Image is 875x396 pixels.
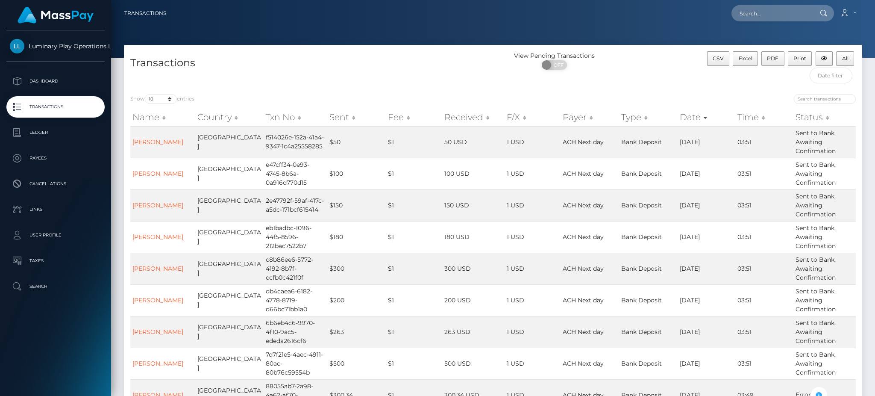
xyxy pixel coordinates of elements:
td: [DATE] [678,158,735,189]
td: 7d7f21e5-4aec-4911-80ac-80b76c59554b [264,348,327,379]
span: Print [793,55,806,62]
a: [PERSON_NAME] [132,170,183,177]
p: Search [10,280,101,293]
span: CSV [713,55,724,62]
td: 1 USD [505,158,561,189]
th: F/X: activate to sort column ascending [505,109,561,126]
td: $1 [386,126,442,158]
td: 03:51 [735,253,793,284]
th: Payer: activate to sort column ascending [561,109,619,126]
td: $200 [327,284,386,316]
td: [GEOGRAPHIC_DATA] [195,348,264,379]
a: [PERSON_NAME] [132,233,183,241]
td: $500 [327,348,386,379]
td: [DATE] [678,316,735,348]
td: [DATE] [678,221,735,253]
span: ACH Next day [563,170,604,177]
span: OFF [546,60,568,70]
td: [GEOGRAPHIC_DATA] [195,316,264,348]
span: ACH Next day [563,201,604,209]
a: Transactions [124,4,166,22]
span: ACH Next day [563,233,604,241]
th: Country: activate to sort column ascending [195,109,264,126]
td: [GEOGRAPHIC_DATA] [195,284,264,316]
button: PDF [761,51,784,66]
td: [GEOGRAPHIC_DATA] [195,221,264,253]
td: [GEOGRAPHIC_DATA] [195,253,264,284]
p: Ledger [10,126,101,139]
span: ACH Next day [563,328,604,336]
td: 03:51 [735,284,793,316]
a: [PERSON_NAME] [132,138,183,146]
td: 03:51 [735,316,793,348]
label: Show entries [130,94,194,104]
button: Print [788,51,812,66]
td: 2e47792f-59af-417c-a5dc-171bcf615414 [264,189,327,221]
td: Bank Deposit [619,158,678,189]
td: [GEOGRAPHIC_DATA] [195,189,264,221]
a: [PERSON_NAME] [132,296,183,304]
a: User Profile [6,225,105,246]
th: Time: activate to sort column ascending [735,109,793,126]
input: Date filter [810,68,853,83]
td: Sent to Bank, Awaiting Confirmation [793,221,856,253]
td: 150 USD [442,189,505,221]
td: c8b86ee6-5772-4192-8b7f-ccfb0c421f0f [264,253,327,284]
td: Bank Deposit [619,189,678,221]
td: 03:51 [735,158,793,189]
td: 1 USD [505,284,561,316]
td: 100 USD [442,158,505,189]
td: [GEOGRAPHIC_DATA] [195,126,264,158]
td: 03:51 [735,126,793,158]
td: $1 [386,189,442,221]
td: $1 [386,221,442,253]
td: $1 [386,158,442,189]
button: Excel [733,51,758,66]
p: Links [10,203,101,216]
td: Sent to Bank, Awaiting Confirmation [793,284,856,316]
td: $150 [327,189,386,221]
th: Fee: activate to sort column ascending [386,109,442,126]
td: Sent to Bank, Awaiting Confirmation [793,348,856,379]
p: Cancellations [10,177,101,190]
span: PDF [767,55,778,62]
td: 03:51 [735,348,793,379]
span: ACH Next day [563,296,604,304]
h4: Transactions [130,56,487,71]
th: Sent: activate to sort column ascending [327,109,386,126]
a: [PERSON_NAME] [132,265,183,272]
td: 200 USD [442,284,505,316]
td: 6b6eb4c6-9970-4f10-9ac5-ededa2616cf6 [264,316,327,348]
td: Bank Deposit [619,348,678,379]
td: 1 USD [505,221,561,253]
p: User Profile [10,229,101,242]
a: Cancellations [6,173,105,195]
a: Links [6,199,105,220]
span: ACH Next day [563,265,604,272]
td: Bank Deposit [619,221,678,253]
p: Dashboard [10,75,101,88]
td: 1 USD [505,126,561,158]
span: ACH Next day [563,360,604,367]
input: Search... [731,5,812,21]
select: Showentries [145,94,177,104]
span: Luminary Play Operations Limited [6,42,105,50]
td: Bank Deposit [619,316,678,348]
td: 1 USD [505,253,561,284]
th: Type: activate to sort column ascending [619,109,678,126]
td: 1 USD [505,316,561,348]
td: eb1badbc-1096-44f5-8596-212bac7522b7 [264,221,327,253]
a: Ledger [6,122,105,143]
td: Sent to Bank, Awaiting Confirmation [793,158,856,189]
span: Excel [739,55,752,62]
td: Sent to Bank, Awaiting Confirmation [793,189,856,221]
td: $1 [386,253,442,284]
td: 263 USD [442,316,505,348]
td: [GEOGRAPHIC_DATA] [195,158,264,189]
th: Received: activate to sort column ascending [442,109,505,126]
td: $1 [386,316,442,348]
td: 03:51 [735,221,793,253]
th: Status: activate to sort column ascending [793,109,856,126]
input: Search transactions [794,94,856,104]
p: Taxes [10,254,101,267]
